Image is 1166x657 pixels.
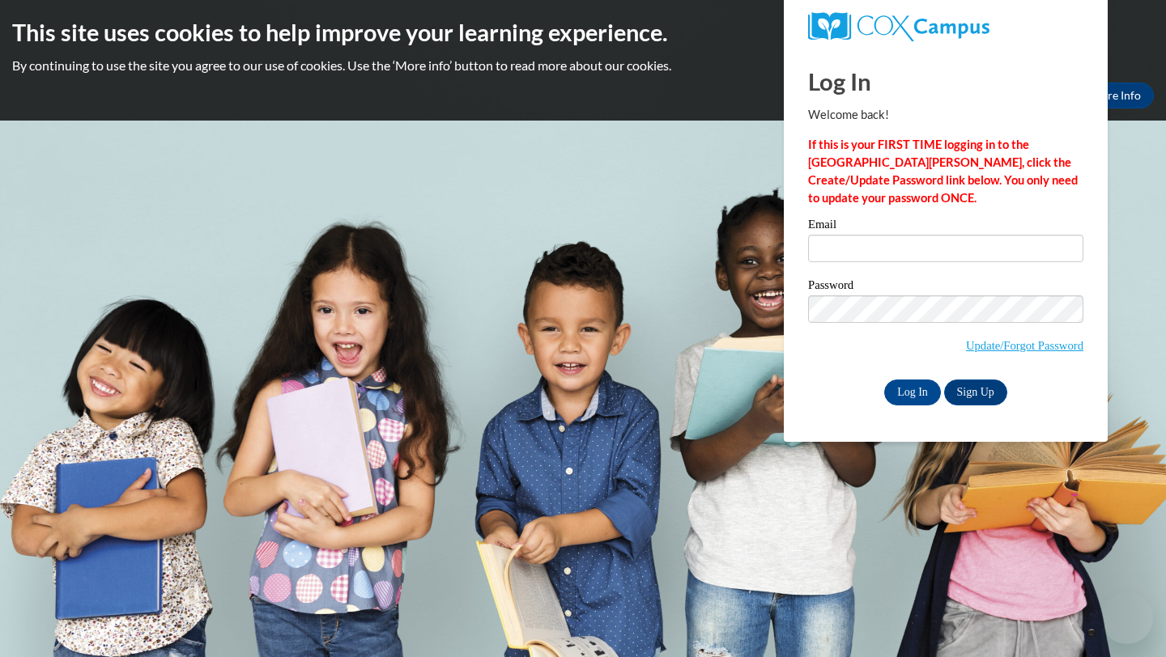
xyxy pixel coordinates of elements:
[12,57,1154,74] p: By continuing to use the site you agree to our use of cookies. Use the ‘More info’ button to read...
[808,218,1083,235] label: Email
[12,16,1154,49] h2: This site uses cookies to help improve your learning experience.
[944,379,1007,405] a: Sign Up
[808,138,1078,205] strong: If this is your FIRST TIME logging in to the [GEOGRAPHIC_DATA][PERSON_NAME], click the Create/Upd...
[808,106,1083,124] p: Welcome back!
[1101,592,1153,644] iframe: Button to launch messaging window
[1078,83,1154,108] a: More Info
[884,379,941,405] input: Log In
[966,339,1083,352] a: Update/Forgot Password
[808,12,1083,41] a: COX Campus
[808,279,1083,295] label: Password
[808,65,1083,98] h1: Log In
[808,12,989,41] img: COX Campus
